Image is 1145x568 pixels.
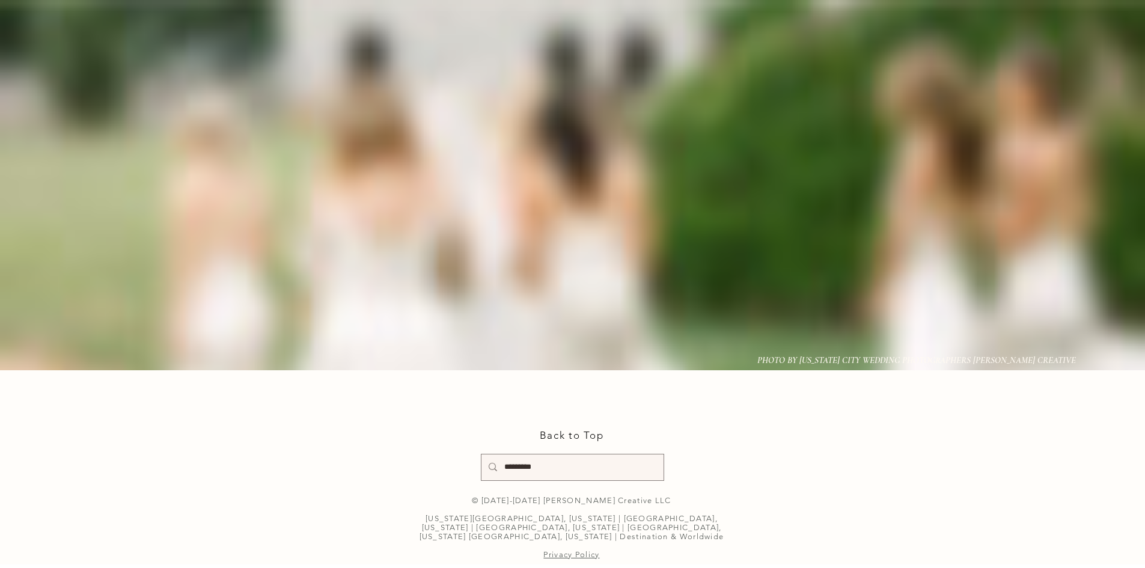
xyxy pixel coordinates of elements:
span: [US_STATE][GEOGRAPHIC_DATA], [US_STATE] | [GEOGRAPHIC_DATA], [US_STATE] | [GEOGRAPHIC_DATA], [US_... [420,514,724,541]
span: PHOTO BY [US_STATE] CITY WEDDING PHOTOGRAPHERS [PERSON_NAME] CREATIVE [757,355,1076,365]
input: Search... [504,454,638,480]
a: Privacy Policy [543,550,599,559]
span: © [DATE]-[DATE] [PERSON_NAME] Creative LLC [472,496,671,505]
a: Back to Top [540,429,604,441]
